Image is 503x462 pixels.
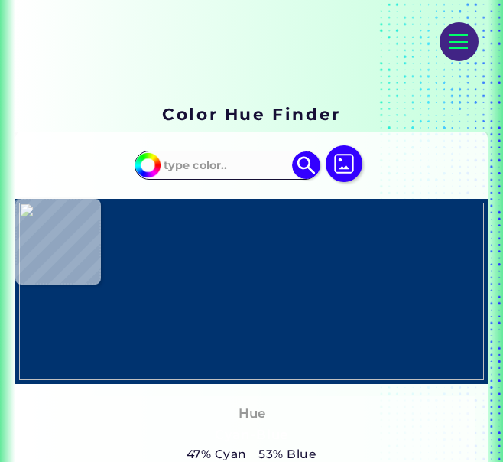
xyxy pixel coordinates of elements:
[208,426,294,444] h3: Cyan-Blue
[162,102,340,125] h1: Color Hue Finder
[292,151,320,180] img: icon search
[326,145,362,182] img: icon picture
[239,402,265,425] h4: Hue
[158,152,296,177] input: type color..
[19,203,485,380] img: dbcb0bd0-bc39-4865-87f6-ae85e057cfb6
